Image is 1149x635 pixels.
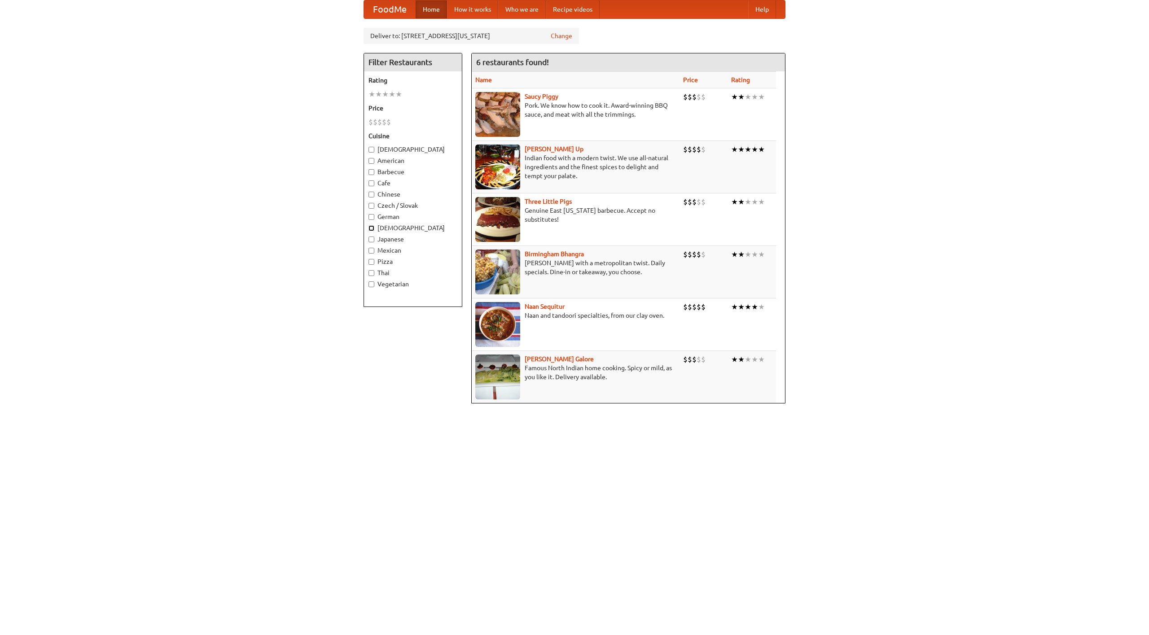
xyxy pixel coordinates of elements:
[525,93,558,100] a: Saucy Piggy
[745,92,751,102] li: ★
[701,250,706,259] li: $
[697,145,701,154] li: $
[375,89,382,99] li: ★
[738,302,745,312] li: ★
[368,131,457,140] h5: Cuisine
[368,280,457,289] label: Vegetarian
[692,355,697,364] li: $
[697,92,701,102] li: $
[475,355,520,399] img: currygalore.jpg
[525,303,565,310] a: Naan Sequitur
[692,250,697,259] li: $
[701,197,706,207] li: $
[525,250,584,258] b: Birmingham Bhangra
[475,258,676,276] p: [PERSON_NAME] with a metropolitan twist. Daily specials. Dine-in or takeaway, you choose.
[368,179,457,188] label: Cafe
[697,250,701,259] li: $
[745,197,751,207] li: ★
[389,89,395,99] li: ★
[368,104,457,113] h5: Price
[683,92,688,102] li: $
[475,302,520,347] img: naansequitur.jpg
[368,145,457,154] label: [DEMOGRAPHIC_DATA]
[368,246,457,255] label: Mexican
[751,197,758,207] li: ★
[364,53,462,71] h4: Filter Restaurants
[688,250,692,259] li: $
[683,355,688,364] li: $
[368,147,374,153] input: [DEMOGRAPHIC_DATA]
[368,169,374,175] input: Barbecue
[368,257,457,266] label: Pizza
[525,145,583,153] a: [PERSON_NAME] Up
[697,197,701,207] li: $
[683,76,698,83] a: Price
[475,145,520,189] img: curryup.jpg
[368,158,374,164] input: American
[731,197,738,207] li: ★
[368,235,457,244] label: Japanese
[447,0,498,18] a: How it works
[368,212,457,221] label: German
[731,92,738,102] li: ★
[692,302,697,312] li: $
[692,145,697,154] li: $
[498,0,546,18] a: Who we are
[738,355,745,364] li: ★
[476,58,549,66] ng-pluralize: 6 restaurants found!
[758,92,765,102] li: ★
[688,145,692,154] li: $
[751,302,758,312] li: ★
[475,197,520,242] img: littlepigs.jpg
[368,236,374,242] input: Japanese
[731,355,738,364] li: ★
[368,192,374,197] input: Chinese
[368,203,374,209] input: Czech / Slovak
[368,117,373,127] li: $
[731,76,750,83] a: Rating
[368,281,374,287] input: Vegetarian
[382,89,389,99] li: ★
[683,197,688,207] li: $
[758,355,765,364] li: ★
[683,250,688,259] li: $
[377,117,382,127] li: $
[525,198,572,205] a: Three Little Pigs
[683,302,688,312] li: $
[525,355,594,363] a: [PERSON_NAME] Galore
[688,302,692,312] li: $
[731,302,738,312] li: ★
[368,190,457,199] label: Chinese
[364,0,416,18] a: FoodMe
[546,0,600,18] a: Recipe videos
[751,92,758,102] li: ★
[731,145,738,154] li: ★
[475,76,492,83] a: Name
[551,31,572,40] a: Change
[738,145,745,154] li: ★
[475,206,676,224] p: Genuine East [US_STATE] barbecue. Accept no substitutes!
[697,302,701,312] li: $
[475,311,676,320] p: Naan and tandoori specialties, from our clay oven.
[745,355,751,364] li: ★
[745,145,751,154] li: ★
[758,302,765,312] li: ★
[368,156,457,165] label: American
[368,214,374,220] input: German
[701,145,706,154] li: $
[701,355,706,364] li: $
[701,302,706,312] li: $
[475,101,676,119] p: Pork. We know how to cook it. Award-winning BBQ sauce, and meat with all the trimmings.
[738,250,745,259] li: ★
[751,145,758,154] li: ★
[701,92,706,102] li: $
[475,92,520,137] img: saucy.jpg
[688,92,692,102] li: $
[368,89,375,99] li: ★
[751,355,758,364] li: ★
[475,153,676,180] p: Indian food with a modern twist. We use all-natural ingredients and the finest spices to delight ...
